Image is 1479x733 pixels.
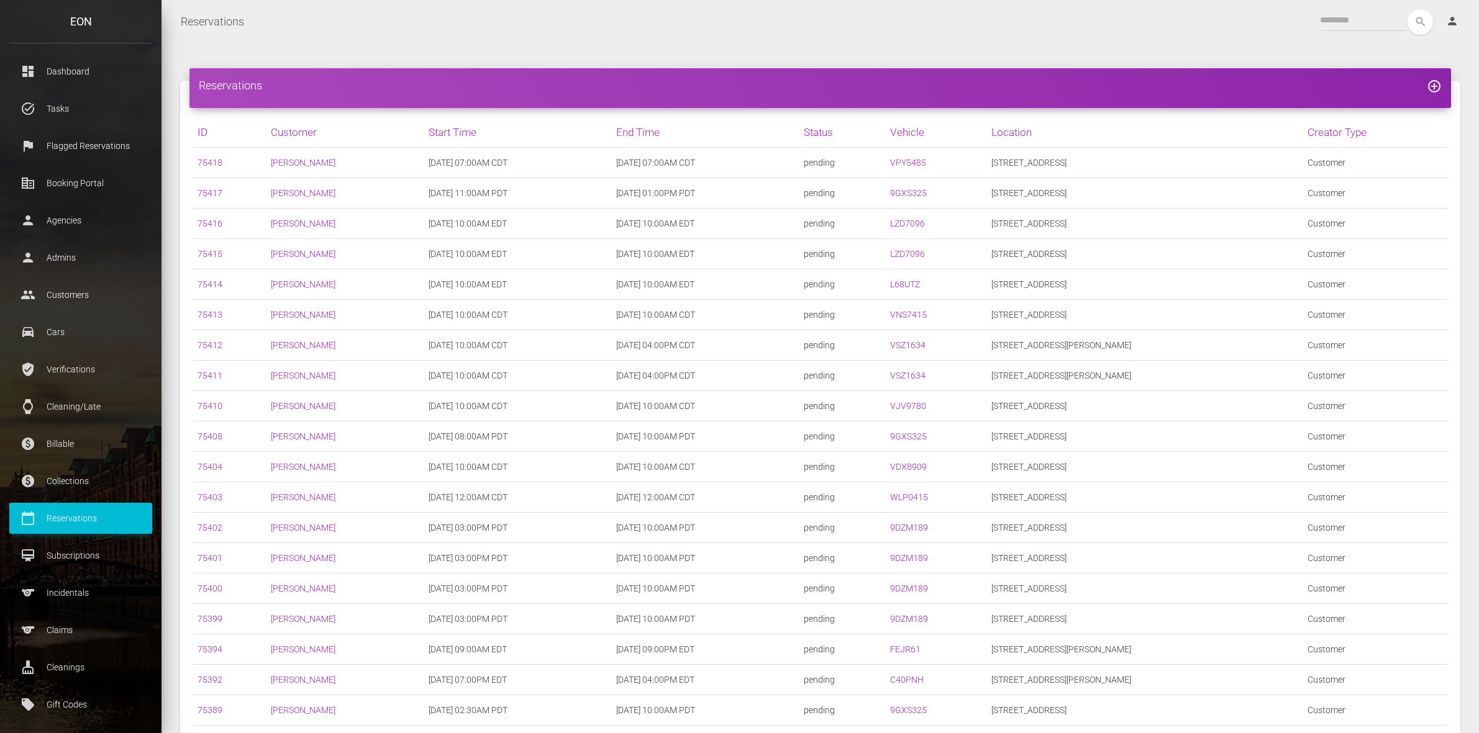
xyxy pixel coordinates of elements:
td: [STREET_ADDRESS] [986,573,1303,604]
a: 75389 [198,705,222,715]
td: Customer [1303,482,1448,513]
td: Customer [1303,178,1448,209]
td: [DATE] 12:00AM CDT [424,482,611,513]
a: [PERSON_NAME] [271,462,335,472]
i: person [1446,15,1459,27]
p: Subscriptions [19,546,143,565]
a: 9GXS325 [890,431,927,441]
td: [DATE] 10:00AM EDT [424,269,611,300]
td: [DATE] 10:00AM CDT [424,330,611,361]
td: pending [799,178,885,209]
a: person Agencies [9,205,152,236]
td: [DATE] 10:00AM EDT [424,239,611,269]
td: Customer [1303,209,1448,239]
td: [DATE] 10:00AM CDT [424,452,611,482]
td: Customer [1303,330,1448,361]
p: Flagged Reservations [19,137,143,155]
td: [STREET_ADDRESS][PERSON_NAME] [986,361,1303,391]
a: [PERSON_NAME] [271,614,335,624]
a: Reservations [181,6,244,37]
td: [DATE] 01:00PM PDT [611,178,799,209]
th: Location [986,117,1303,148]
a: 75408 [198,431,222,441]
td: [DATE] 10:00AM EDT [611,209,799,239]
td: [DATE] 03:00PM PDT [424,604,611,634]
a: drive_eta Cars [9,317,152,348]
a: verified_user Verifications [9,354,152,385]
a: 9GXS325 [890,705,927,715]
button: search [1408,9,1433,35]
td: [STREET_ADDRESS] [986,148,1303,178]
a: 75412 [198,340,222,350]
td: Customer [1303,513,1448,543]
p: Dashboard [19,62,143,81]
td: [DATE] 10:00AM PDT [611,513,799,543]
td: [DATE] 04:00PM CDT [611,361,799,391]
td: [DATE] 10:00AM CDT [424,361,611,391]
td: pending [799,239,885,269]
th: ID [193,117,266,148]
th: Status [799,117,885,148]
th: Creator Type [1303,117,1448,148]
td: [STREET_ADDRESS][PERSON_NAME] [986,634,1303,665]
td: [DATE] 03:00PM PDT [424,573,611,604]
td: [DATE] 10:00AM PDT [611,604,799,634]
td: pending [799,300,885,330]
td: [DATE] 03:00PM PDT [424,513,611,543]
a: 75402 [198,523,222,533]
td: [DATE] 10:00AM CDT [611,452,799,482]
th: End Time [611,117,799,148]
td: Customer [1303,543,1448,573]
a: [PERSON_NAME] [271,431,335,441]
a: [PERSON_NAME] [271,401,335,411]
a: paid Billable [9,428,152,459]
h4: Reservations [199,78,1442,93]
a: 75392 [198,675,222,685]
td: [DATE] 10:00AM EDT [611,269,799,300]
a: 75411 [198,371,222,380]
p: Tasks [19,99,143,118]
td: [DATE] 11:00AM PDT [424,178,611,209]
td: [STREET_ADDRESS] [986,543,1303,573]
a: VNS7415 [890,310,927,320]
a: VSZ1634 [890,371,926,380]
td: [DATE] 10:00AM PDT [611,543,799,573]
td: [STREET_ADDRESS] [986,604,1303,634]
td: pending [799,452,885,482]
a: 9DZM189 [890,614,928,624]
td: [DATE] 04:00PM CDT [611,330,799,361]
a: task_alt Tasks [9,93,152,124]
a: [PERSON_NAME] [271,675,335,685]
td: [DATE] 09:00PM EDT [611,634,799,665]
p: Collections [19,472,143,490]
a: 75417 [198,188,222,198]
a: [PERSON_NAME] [271,279,335,289]
a: 75400 [198,583,222,593]
p: Verifications [19,360,143,379]
p: Cleanings [19,658,143,677]
a: 75413 [198,310,222,320]
td: pending [799,695,885,726]
p: Customers [19,286,143,304]
td: [STREET_ADDRESS] [986,695,1303,726]
td: Customer [1303,148,1448,178]
a: person [1437,9,1470,34]
td: Customer [1303,604,1448,634]
td: [DATE] 09:00AM EDT [424,634,611,665]
td: [DATE] 12:00AM CDT [611,482,799,513]
a: 75394 [198,644,222,654]
p: Billable [19,434,143,453]
td: Customer [1303,452,1448,482]
a: WLP0415 [890,492,928,502]
td: [STREET_ADDRESS] [986,178,1303,209]
a: 9DZM189 [890,583,928,593]
i: add_circle_outline [1427,79,1442,94]
td: [DATE] 08:00AM PDT [424,421,611,452]
a: 75418 [198,158,222,168]
td: [DATE] 07:00AM CDT [424,148,611,178]
a: [PERSON_NAME] [271,371,335,380]
td: [DATE] 10:00AM CDT [424,391,611,421]
td: pending [799,665,885,695]
td: pending [799,330,885,361]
